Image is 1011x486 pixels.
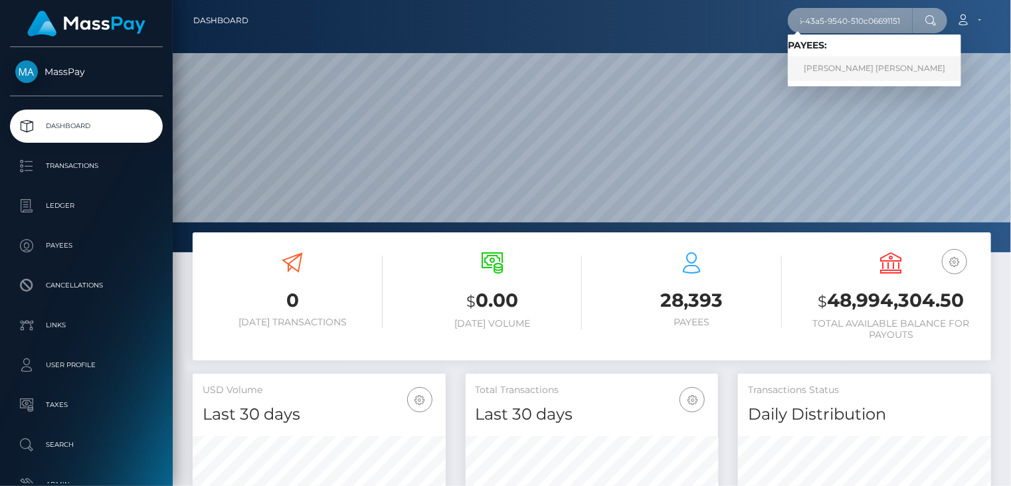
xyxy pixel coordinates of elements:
[802,287,982,315] h3: 48,994,304.50
[466,292,476,311] small: $
[788,40,961,51] h6: Payees:
[203,384,436,397] h5: USD Volume
[15,116,157,136] p: Dashboard
[10,349,163,382] a: User Profile
[27,11,145,37] img: MassPay Logo
[403,318,583,329] h6: [DATE] Volume
[10,269,163,302] a: Cancellations
[15,315,157,335] p: Links
[15,156,157,176] p: Transactions
[15,276,157,295] p: Cancellations
[476,403,709,426] h4: Last 30 days
[602,317,782,328] h6: Payees
[10,229,163,262] a: Payees
[10,149,163,183] a: Transactions
[788,8,913,33] input: Search...
[203,403,436,426] h4: Last 30 days
[403,287,583,315] h3: 0.00
[15,355,157,375] p: User Profile
[476,384,709,397] h5: Total Transactions
[748,403,981,426] h4: Daily Distribution
[15,435,157,455] p: Search
[15,196,157,216] p: Ledger
[802,318,982,341] h6: Total Available Balance for Payouts
[10,66,163,78] span: MassPay
[15,236,157,256] p: Payees
[602,287,782,313] h3: 28,393
[193,7,248,35] a: Dashboard
[203,287,383,313] h3: 0
[788,56,961,81] a: [PERSON_NAME] [PERSON_NAME]
[818,292,828,311] small: $
[203,317,383,328] h6: [DATE] Transactions
[10,110,163,143] a: Dashboard
[15,60,38,83] img: MassPay
[10,189,163,222] a: Ledger
[15,395,157,415] p: Taxes
[748,384,981,397] h5: Transactions Status
[10,309,163,342] a: Links
[10,388,163,422] a: Taxes
[10,428,163,461] a: Search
